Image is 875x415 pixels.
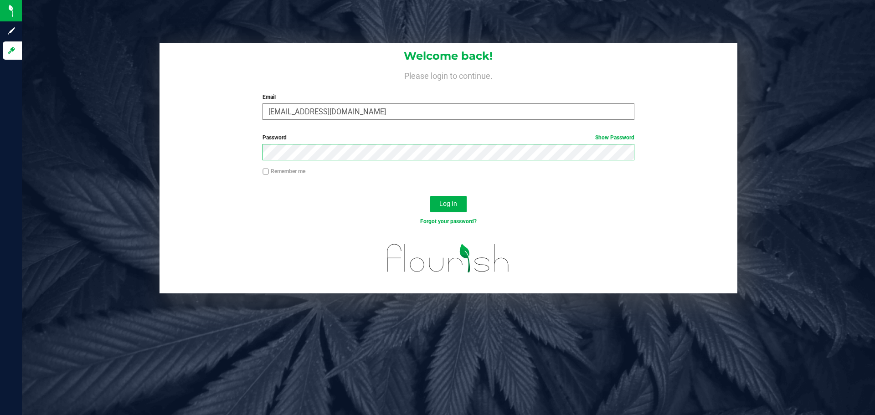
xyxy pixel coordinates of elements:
span: Log In [439,200,457,207]
a: Forgot your password? [420,218,477,225]
inline-svg: Log in [7,46,16,55]
h1: Welcome back! [160,50,737,62]
label: Remember me [262,167,305,175]
img: flourish_logo.svg [376,235,520,282]
span: Password [262,134,287,141]
button: Log In [430,196,467,212]
input: Remember me [262,169,269,175]
label: Email [262,93,634,101]
a: Show Password [595,134,634,141]
h4: Please login to continue. [160,69,737,80]
inline-svg: Sign up [7,26,16,36]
